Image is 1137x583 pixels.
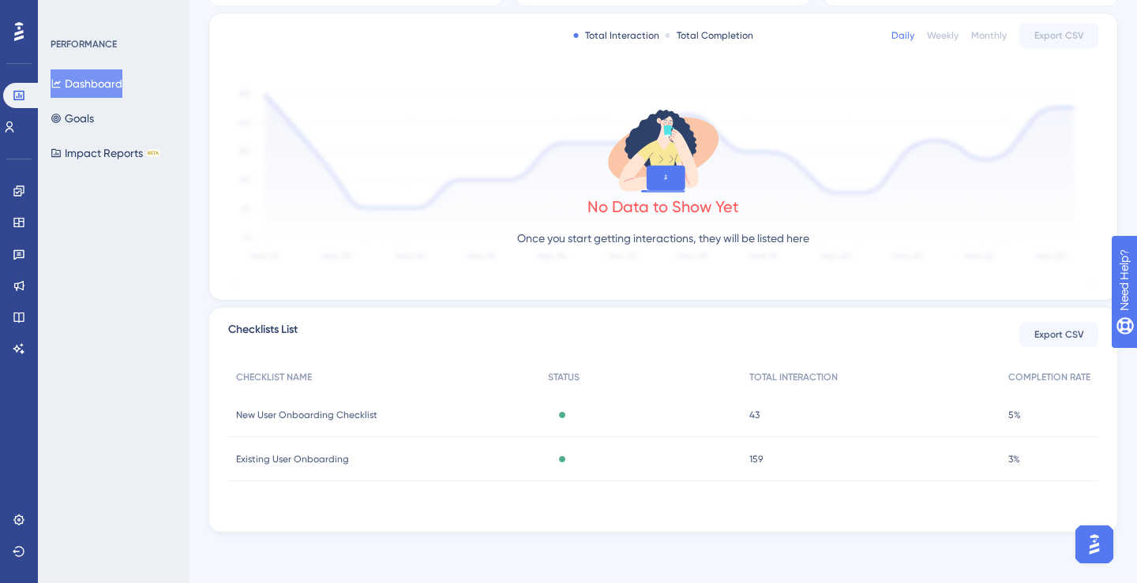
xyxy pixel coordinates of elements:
[37,4,99,23] span: Need Help?
[1019,23,1098,48] button: Export CSV
[51,69,122,98] button: Dashboard
[927,29,959,42] div: Weekly
[236,453,349,465] span: Existing User Onboarding
[228,320,298,349] span: Checklists List
[1034,29,1084,42] span: Export CSV
[574,29,659,42] div: Total Interaction
[587,196,739,218] div: No Data to Show Yet
[666,29,753,42] div: Total Completion
[1034,328,1084,341] span: Export CSV
[749,371,838,383] span: TOTAL INTERACTION
[891,29,914,42] div: Daily
[51,139,160,167] button: Impact ReportsBETA
[236,371,312,383] span: CHECKLIST NAME
[971,29,1007,42] div: Monthly
[1008,409,1021,421] span: 5%
[236,409,377,421] span: New User Onboarding Checklist
[1008,453,1020,465] span: 3%
[51,38,117,50] div: PERFORMANCE
[1019,322,1098,347] button: Export CSV
[517,229,809,248] p: Once you start getting interactions, they will be listed here
[1008,371,1090,383] span: COMPLETION RATE
[749,453,763,465] span: 159
[146,149,160,157] div: BETA
[749,409,760,421] span: 43
[1071,521,1118,568] iframe: UserGuiding AI Assistant Launcher
[51,104,94,133] button: Goals
[548,371,580,383] span: STATUS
